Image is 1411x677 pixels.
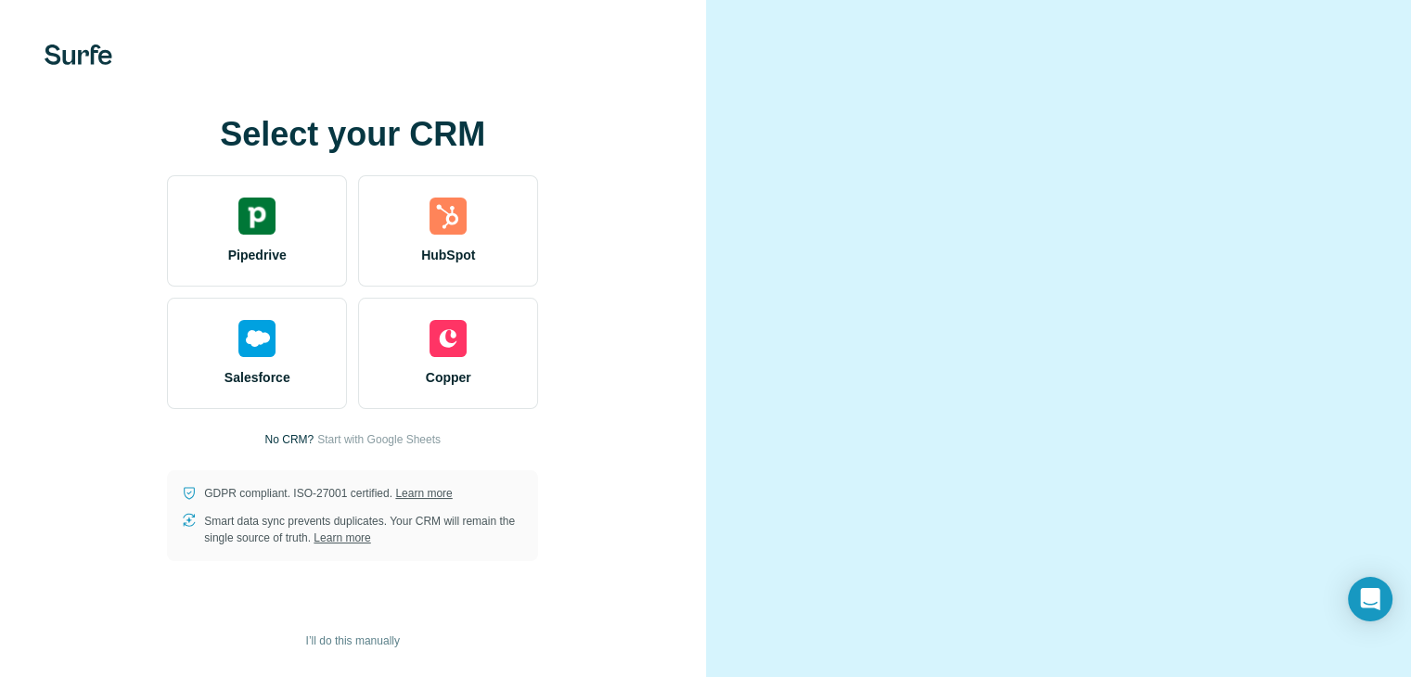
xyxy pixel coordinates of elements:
[204,513,523,546] p: Smart data sync prevents duplicates. Your CRM will remain the single source of truth.
[430,320,467,357] img: copper's logo
[430,198,467,235] img: hubspot's logo
[224,368,290,387] span: Salesforce
[228,246,287,264] span: Pipedrive
[395,487,452,500] a: Learn more
[167,116,538,153] h1: Select your CRM
[204,485,452,502] p: GDPR compliant. ISO-27001 certified.
[314,531,370,544] a: Learn more
[238,320,276,357] img: salesforce's logo
[421,246,475,264] span: HubSpot
[1348,577,1392,621] div: Open Intercom Messenger
[265,431,314,448] p: No CRM?
[426,368,471,387] span: Copper
[293,627,413,655] button: I’ll do this manually
[238,198,276,235] img: pipedrive's logo
[45,45,112,65] img: Surfe's logo
[306,632,400,649] span: I’ll do this manually
[317,431,441,448] button: Start with Google Sheets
